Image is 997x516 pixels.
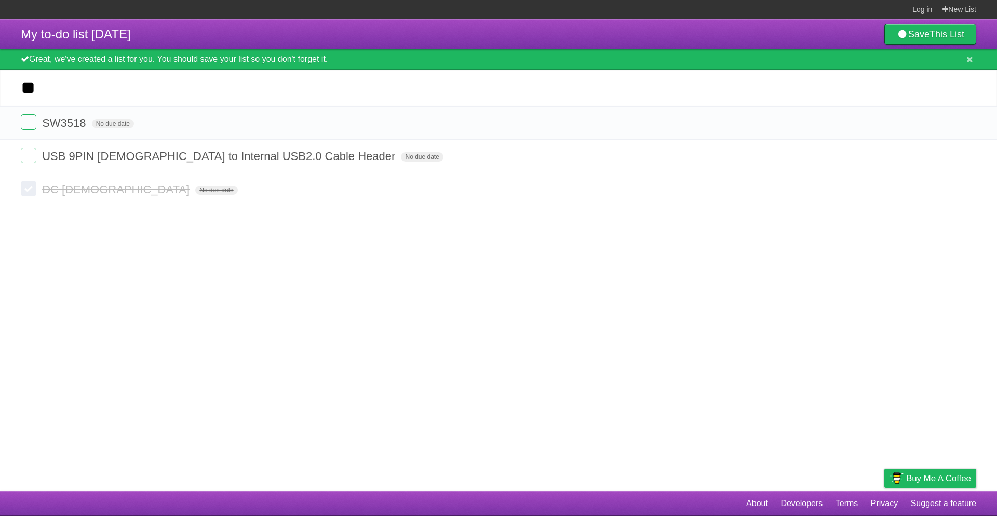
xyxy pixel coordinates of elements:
span: SW3518 [42,116,88,129]
span: USB 9PIN [DEMOGRAPHIC_DATA] to Internal USB2.0 Cable Header [42,150,398,163]
span: No due date [92,119,134,128]
a: Developers [780,494,823,513]
a: About [746,494,768,513]
a: Buy me a coffee [884,469,976,488]
span: My to-do list [DATE] [21,27,131,41]
a: Suggest a feature [911,494,976,513]
span: No due date [401,152,443,162]
label: Done [21,148,36,163]
a: SaveThis List [884,24,976,45]
b: This List [929,29,964,39]
label: Done [21,181,36,196]
span: DC [DEMOGRAPHIC_DATA] [42,183,192,196]
span: Buy me a coffee [906,469,971,487]
a: Terms [836,494,858,513]
a: Privacy [871,494,898,513]
label: Done [21,114,36,130]
span: No due date [195,186,237,195]
img: Buy me a coffee [890,469,904,487]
